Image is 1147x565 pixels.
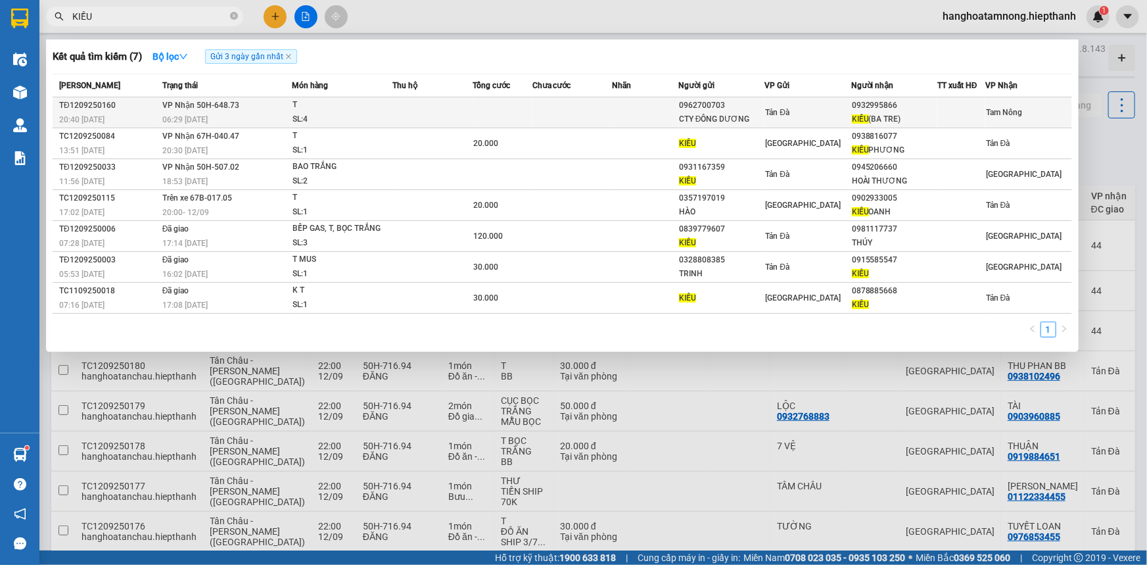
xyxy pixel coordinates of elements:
span: 17:02 [DATE] [59,208,105,217]
span: 17:14 [DATE] [162,239,208,248]
span: 20.000 [473,139,498,148]
span: 06:29 [DATE] [162,115,208,124]
div: SL: 3 [293,236,391,251]
span: Người gửi [678,81,714,90]
div: BẾP GAS, T, BỌC TRẮNG [293,222,391,236]
button: right [1056,322,1072,337]
span: Chưa cước [532,81,571,90]
span: Tổng cước [473,81,510,90]
span: Nhãn [612,81,631,90]
div: TC1109250018 [59,284,158,298]
div: TC1209250084 [59,130,158,143]
span: 18:53 [DATE] [162,177,208,186]
span: notification [14,508,26,520]
span: 17:08 [DATE] [162,301,208,310]
span: VP Gửi [764,81,789,90]
span: Trạng thái [162,81,198,90]
div: TĐ1209250006 [59,222,158,236]
button: left [1025,322,1041,337]
div: T MUS [293,253,391,267]
span: message [14,537,26,550]
span: [GEOGRAPHIC_DATA] [986,170,1062,179]
span: Món hàng [292,81,328,90]
span: Tản Đà [765,170,789,179]
span: Tản Đà [986,139,1010,148]
span: Đã giao [162,224,189,233]
span: KIỀU [679,238,696,247]
div: SL: 2 [293,174,391,189]
span: KIỀU [852,114,869,124]
li: Next Page [1056,322,1072,337]
span: KIỀU [679,293,696,303]
span: Trên xe 67B-017.05 [162,193,232,203]
span: 20:30 [DATE] [162,146,208,155]
div: K T [293,283,391,298]
sup: 1 [25,446,29,450]
span: right [1060,325,1068,333]
span: 30.000 [473,293,498,303]
span: 07:28 [DATE] [59,239,105,248]
span: KIỀU [852,207,869,216]
span: Tản Đà [765,232,789,241]
span: [GEOGRAPHIC_DATA] [765,139,841,148]
span: VP Nhận 50H-648.73 [162,101,239,110]
li: 1 [1041,322,1056,337]
strong: Bộ lọc [152,51,188,62]
span: VP Nhận 67H-040.47 [162,132,239,141]
span: close-circle [230,11,238,23]
span: down [179,52,188,61]
div: T [293,191,391,205]
div: TĐ1209250003 [59,253,158,267]
div: TRINH [679,267,764,281]
div: TĐ1209250160 [59,99,158,112]
span: question-circle [14,478,26,491]
div: SL: 4 [293,112,391,127]
div: 0357197019 [679,191,764,205]
div: 0915585547 [852,253,937,267]
span: Đã giao [162,255,189,264]
span: Tản Đà [986,293,1010,303]
div: 0945206660 [852,160,937,174]
span: VP Nhận 50H-507.02 [162,162,239,172]
div: SL: 1 [293,143,391,158]
span: Gửi 3 ngày gần nhất [205,49,297,64]
span: 20:40 [DATE] [59,115,105,124]
img: warehouse-icon [13,86,27,99]
span: KIỀU [852,145,869,155]
button: Bộ lọcdown [142,46,199,67]
div: 0328808385 [679,253,764,267]
div: 0839779607 [679,222,764,236]
span: 16:02 [DATE] [162,270,208,279]
div: TĐ1209250033 [59,160,158,174]
div: SL: 1 [293,205,391,220]
span: search [55,12,64,21]
div: 0902933005 [852,191,937,205]
span: Tản Đà [986,201,1010,210]
span: Thu hộ [392,81,417,90]
span: [GEOGRAPHIC_DATA] [765,201,841,210]
div: BAO TRẮNG [293,160,391,174]
div: 0962700703 [679,99,764,112]
img: warehouse-icon [13,448,27,462]
img: warehouse-icon [13,118,27,132]
span: [GEOGRAPHIC_DATA] [986,232,1062,241]
span: 30.000 [473,262,498,272]
img: warehouse-icon [13,53,27,66]
span: 11:56 [DATE] [59,177,105,186]
span: Đã giao [162,286,189,295]
div: CTY ĐÔNG DƯƠNG [679,112,764,126]
span: [PERSON_NAME] [59,81,120,90]
a: 1 [1041,322,1056,337]
div: 0878885668 [852,284,937,298]
span: left [1029,325,1037,333]
div: 0932995866 [852,99,937,112]
span: 120.000 [473,232,503,241]
h3: Kết quả tìm kiếm ( 7 ) [53,50,142,64]
div: HÀO [679,205,764,219]
div: SL: 1 [293,298,391,312]
span: 20.000 [473,201,498,210]
span: TT xuất HĐ [937,81,977,90]
span: [GEOGRAPHIC_DATA] [986,262,1062,272]
div: PHƯƠNG [852,143,937,157]
input: Tìm tên, số ĐT hoặc mã đơn [72,9,227,24]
